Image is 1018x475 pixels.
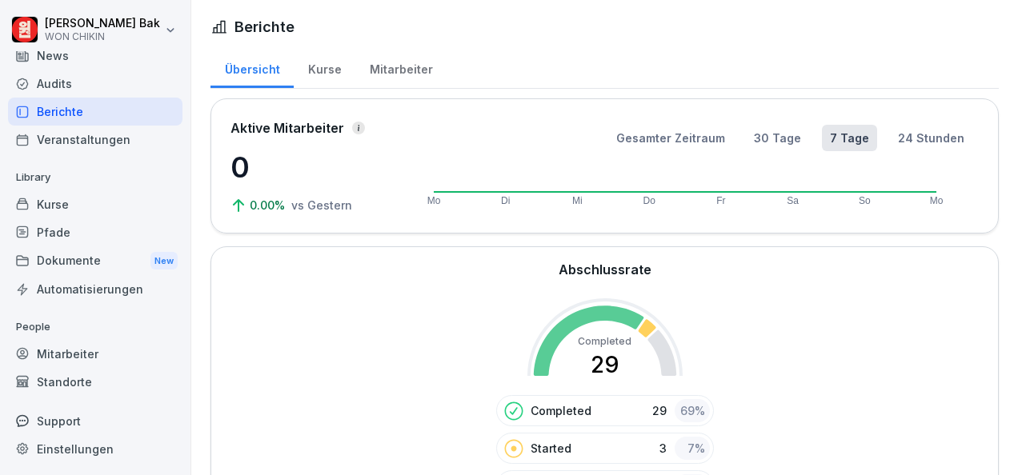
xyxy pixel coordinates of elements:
p: WON CHIKIN [45,31,160,42]
a: Veranstaltungen [8,126,182,154]
h2: Abschlussrate [559,260,651,279]
div: New [150,252,178,270]
a: Pfade [8,218,182,246]
text: Mi [572,195,583,206]
a: Standorte [8,368,182,396]
text: Sa [787,195,799,206]
text: Fr [716,195,725,206]
a: DokumenteNew [8,246,182,276]
a: Übersicht [210,47,294,88]
a: Mitarbeiter [355,47,447,88]
p: Completed [531,402,591,419]
div: 7 % [675,437,710,460]
p: Aktive Mitarbeiter [230,118,344,138]
div: Dokumente [8,246,182,276]
p: 3 [659,440,667,457]
text: Mo [427,195,441,206]
button: 24 Stunden [890,125,972,151]
p: 0.00% [250,197,288,214]
p: vs Gestern [291,197,352,214]
div: 69 % [675,399,710,422]
text: Mo [930,195,944,206]
div: Support [8,407,182,435]
text: Do [643,195,656,206]
a: Kurse [294,47,355,88]
p: People [8,314,182,340]
button: 7 Tage [822,125,877,151]
a: Mitarbeiter [8,340,182,368]
text: Di [501,195,510,206]
p: 0 [230,146,391,189]
a: Berichte [8,98,182,126]
a: News [8,42,182,70]
p: Library [8,165,182,190]
text: So [859,195,871,206]
h1: Berichte [234,16,295,38]
p: 29 [652,402,667,419]
a: Audits [8,70,182,98]
p: Started [531,440,571,457]
a: Kurse [8,190,182,218]
p: [PERSON_NAME] Bak [45,17,160,30]
button: 30 Tage [746,125,809,151]
a: Automatisierungen [8,275,182,303]
a: Einstellungen [8,435,182,463]
button: Gesamter Zeitraum [608,125,733,151]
